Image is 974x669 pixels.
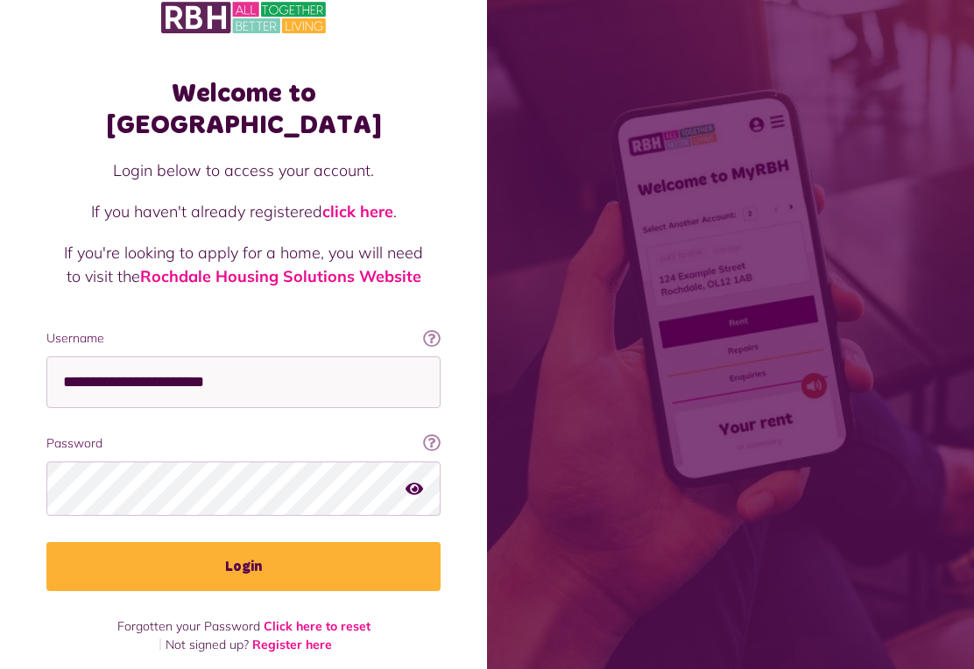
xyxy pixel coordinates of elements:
[322,201,393,222] a: click here
[252,637,332,652] a: Register here
[46,329,441,348] label: Username
[64,200,423,223] p: If you haven't already registered .
[264,618,371,634] a: Click here to reset
[64,241,423,288] p: If you're looking to apply for a home, you will need to visit the
[46,434,441,453] label: Password
[140,266,421,286] a: Rochdale Housing Solutions Website
[64,158,423,182] p: Login below to access your account.
[46,542,441,591] button: Login
[166,637,249,652] span: Not signed up?
[46,78,441,141] h1: Welcome to [GEOGRAPHIC_DATA]
[117,618,260,634] span: Forgotten your Password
